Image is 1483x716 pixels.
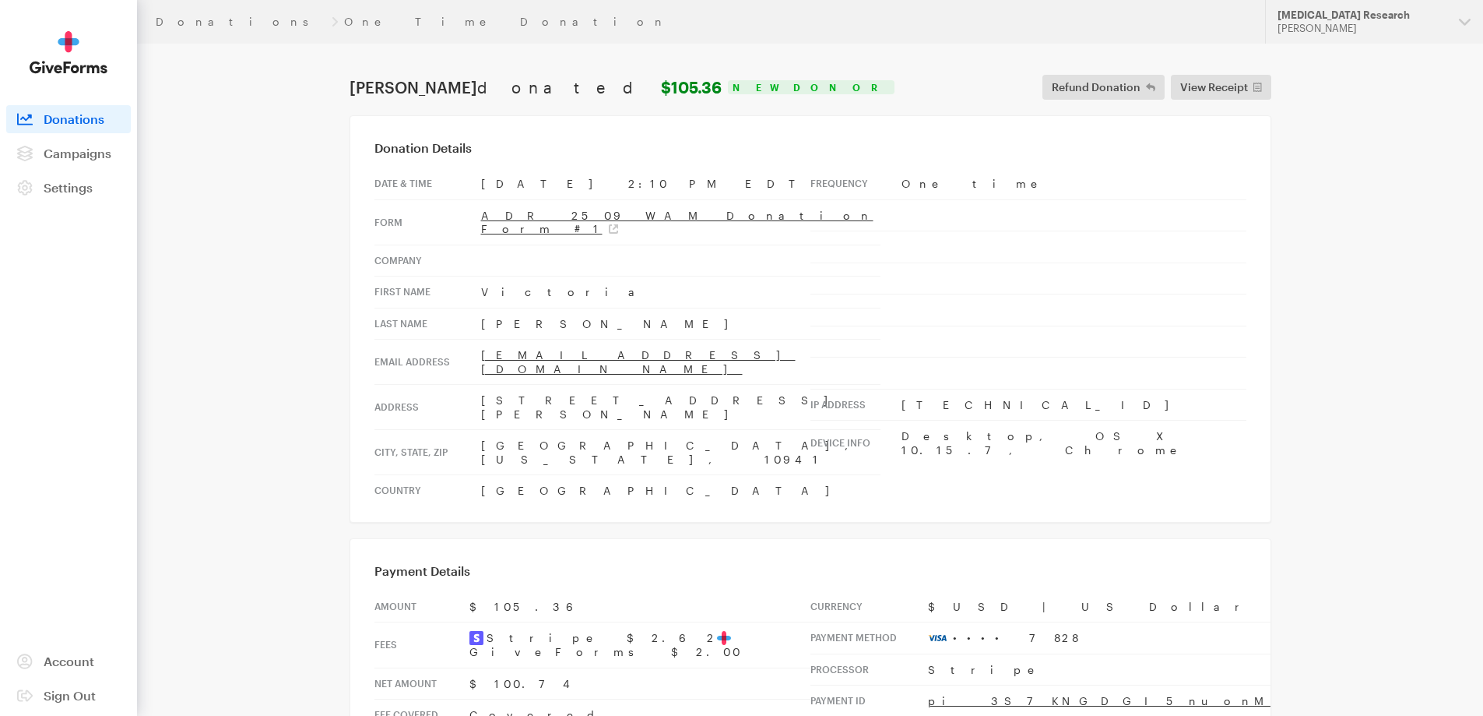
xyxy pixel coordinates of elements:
th: City, state, zip [374,430,481,475]
a: Campaigns [6,139,131,168]
td: $100.74 [469,668,810,700]
strong: $105.36 [661,78,722,97]
th: Payment Method [810,623,928,654]
h3: Donation Details [374,140,1246,156]
h3: Payment Details [374,563,1246,579]
span: Donations [44,111,104,126]
span: Refund Donation [1052,78,1140,97]
img: favicon-aeed1a25926f1876c519c09abb28a859d2c37b09480cd79f99d23ee3a2171d47.svg [717,631,731,645]
div: New Donor [728,80,894,94]
th: Currency [810,591,928,623]
a: Account [6,647,131,675]
th: Processor [810,654,928,686]
span: Sign Out [44,688,96,703]
a: pi_3S7KNGDGI5nuonMo1J1vSPHi [928,694,1450,707]
a: View Receipt [1171,75,1271,100]
a: [EMAIL_ADDRESS][DOMAIN_NAME] [481,348,796,376]
td: [GEOGRAPHIC_DATA] [481,475,880,506]
td: $105.36 [469,591,810,623]
h1: [PERSON_NAME] [350,78,722,97]
td: $USD | US Dollar [928,591,1450,623]
span: Account [44,654,94,668]
span: Settings [44,180,93,195]
a: ADR 2509 WAM Donation Form #1 [481,209,873,236]
img: stripe2-5d9aec7fb46365e6c7974577a8dae7ee9b23322d394d28ba5d52000e5e5e0903.svg [469,631,483,645]
img: GiveForms [30,31,107,74]
td: [TECHNICAL_ID] [901,389,1246,421]
th: Form [374,199,481,245]
span: donated [477,78,657,97]
td: [STREET_ADDRESS][PERSON_NAME] [481,385,880,430]
th: IP address [810,389,901,421]
span: Campaigns [44,146,111,160]
div: [PERSON_NAME] [1277,22,1446,35]
th: Company [374,245,481,277]
th: Net Amount [374,668,469,700]
button: Refund Donation [1042,75,1165,100]
a: Donations [6,105,131,133]
td: [DATE] 2:10 PM EDT [481,168,880,199]
div: [MEDICAL_DATA] Research [1277,9,1446,22]
th: Email address [374,340,481,385]
th: Date & time [374,168,481,199]
th: Last Name [374,308,481,340]
th: First Name [374,277,481,309]
td: Desktop, OS X 10.15.7, Chrome [901,421,1246,466]
td: Stripe [928,654,1450,686]
td: Stripe $2.62 GiveForms $2.00 [469,623,810,668]
th: Address [374,385,481,430]
td: [GEOGRAPHIC_DATA], [US_STATE], 10941 [481,430,880,475]
th: Country [374,475,481,506]
td: One time [901,168,1246,199]
a: Sign Out [6,682,131,710]
th: Fees [374,623,469,668]
a: Settings [6,174,131,202]
td: Victoria [481,277,880,309]
a: Donations [156,16,325,28]
td: •••• 7828 [928,623,1450,654]
span: View Receipt [1180,78,1248,97]
th: Amount [374,591,469,623]
th: Frequency [810,168,901,199]
th: Device info [810,421,901,466]
td: [PERSON_NAME] [481,308,880,340]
